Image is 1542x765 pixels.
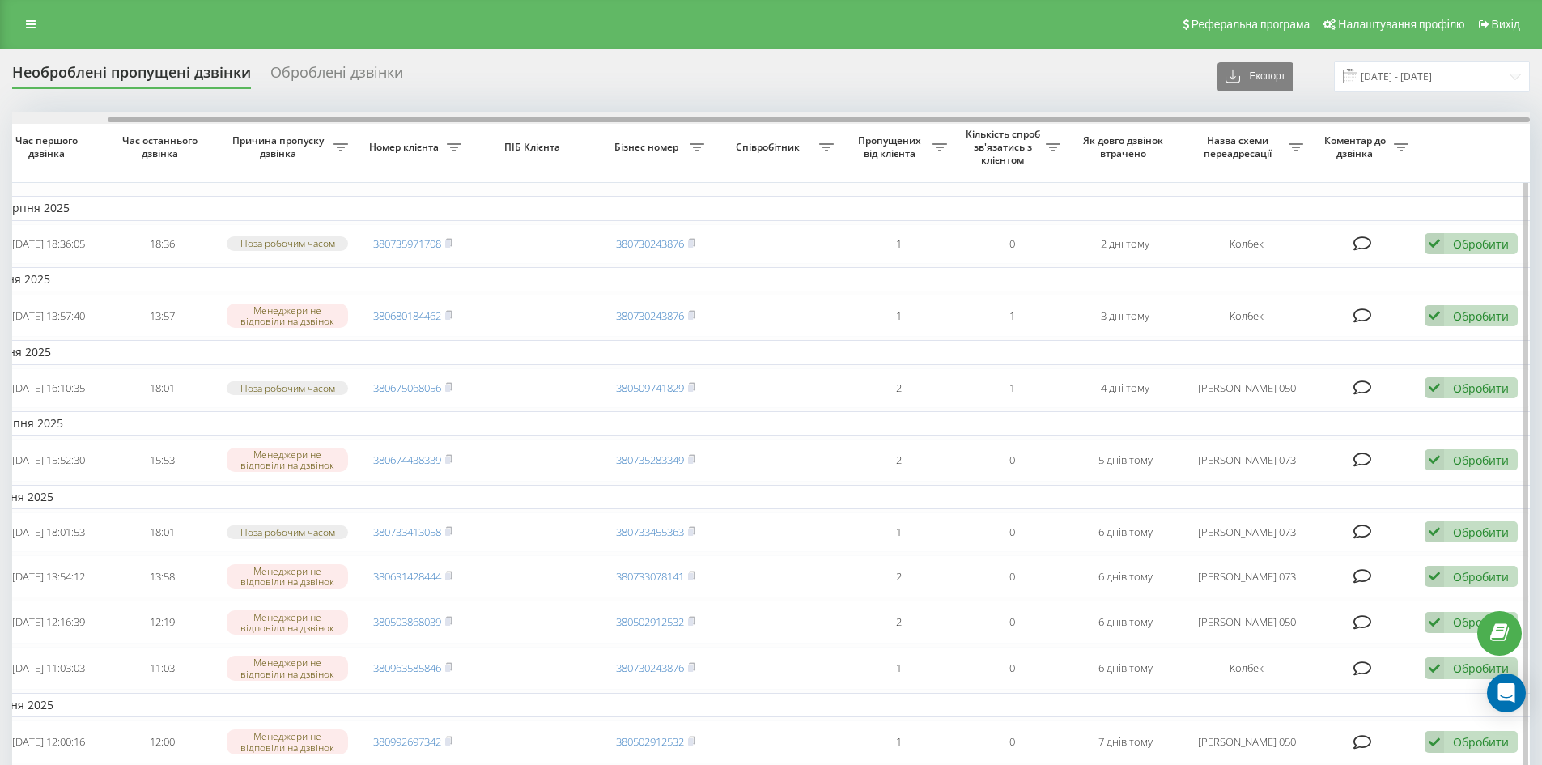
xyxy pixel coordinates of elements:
[227,381,348,395] div: Поза робочим часом
[1492,18,1520,31] span: Вихід
[118,134,206,159] span: Час останнього дзвінка
[1338,18,1464,31] span: Налаштування профілю
[364,141,447,154] span: Номер клієнта
[1068,295,1182,338] td: 3 дні тому
[227,236,348,250] div: Поза робочим часом
[616,525,684,539] a: 380733455363
[616,569,684,584] a: 380733078141
[1453,236,1509,252] div: Обробити
[1319,134,1394,159] span: Коментар до дзвінка
[105,555,219,598] td: 13:58
[1453,569,1509,584] div: Обробити
[373,308,441,323] a: 380680184462
[963,128,1046,166] span: Кількість спроб зв'язатись з клієнтом
[1453,734,1509,750] div: Обробити
[842,555,955,598] td: 2
[1068,368,1182,408] td: 4 дні тому
[5,134,92,159] span: Час першого дзвінка
[1453,661,1509,676] div: Обробити
[227,448,348,472] div: Менеджери не відповіли на дзвінок
[616,614,684,629] a: 380502912532
[270,64,403,89] div: Оброблені дзвінки
[105,720,219,763] td: 12:00
[616,453,684,467] a: 380735283349
[373,453,441,467] a: 380674438339
[227,656,348,680] div: Менеджери не відповіли на дзвінок
[842,720,955,763] td: 1
[1182,439,1311,482] td: [PERSON_NAME] 073
[373,614,441,629] a: 380503868039
[1453,614,1509,630] div: Обробити
[1182,368,1311,408] td: [PERSON_NAME] 050
[1068,512,1182,552] td: 6 днів тому
[1068,647,1182,690] td: 6 днів тому
[842,512,955,552] td: 1
[1182,555,1311,598] td: [PERSON_NAME] 073
[1182,224,1311,264] td: Колбек
[12,64,251,89] div: Необроблені пропущені дзвінки
[105,647,219,690] td: 11:03
[616,236,684,251] a: 380730243876
[373,236,441,251] a: 380735971708
[616,380,684,395] a: 380509741829
[373,380,441,395] a: 380675068056
[1487,674,1526,712] div: Open Intercom Messenger
[1192,18,1310,31] span: Реферальна програма
[373,569,441,584] a: 380631428444
[105,224,219,264] td: 18:36
[105,368,219,408] td: 18:01
[1182,720,1311,763] td: [PERSON_NAME] 050
[1068,224,1182,264] td: 2 дні тому
[373,525,441,539] a: 380733413058
[955,368,1068,408] td: 1
[616,661,684,675] a: 380730243876
[227,525,348,539] div: Поза робочим часом
[105,295,219,338] td: 13:57
[955,720,1068,763] td: 0
[1068,439,1182,482] td: 5 днів тому
[607,141,690,154] span: Бізнес номер
[1182,601,1311,644] td: [PERSON_NAME] 050
[1182,647,1311,690] td: Колбек
[227,729,348,754] div: Менеджери не відповіли на дзвінок
[1453,308,1509,324] div: Обробити
[227,304,348,328] div: Менеджери не відповіли на дзвінок
[1453,525,1509,540] div: Обробити
[955,512,1068,552] td: 0
[955,224,1068,264] td: 0
[842,295,955,338] td: 1
[1182,512,1311,552] td: [PERSON_NAME] 073
[1068,601,1182,644] td: 6 днів тому
[955,555,1068,598] td: 0
[373,661,441,675] a: 380963585846
[842,224,955,264] td: 1
[842,439,955,482] td: 2
[373,734,441,749] a: 380992697342
[1190,134,1289,159] span: Назва схеми переадресації
[1453,453,1509,468] div: Обробити
[1081,134,1169,159] span: Як довго дзвінок втрачено
[483,141,585,154] span: ПІБ Клієнта
[105,439,219,482] td: 15:53
[1217,62,1293,91] button: Експорт
[720,141,819,154] span: Співробітник
[1068,555,1182,598] td: 6 днів тому
[1182,295,1311,338] td: Колбек
[1453,380,1509,396] div: Обробити
[105,601,219,644] td: 12:19
[227,564,348,589] div: Менеджери не відповіли на дзвінок
[842,368,955,408] td: 2
[955,439,1068,482] td: 0
[1068,720,1182,763] td: 7 днів тому
[842,647,955,690] td: 1
[616,308,684,323] a: 380730243876
[227,134,333,159] span: Причина пропуску дзвінка
[850,134,932,159] span: Пропущених від клієнта
[616,734,684,749] a: 380502912532
[955,601,1068,644] td: 0
[227,610,348,635] div: Менеджери не відповіли на дзвінок
[955,295,1068,338] td: 1
[105,512,219,552] td: 18:01
[842,601,955,644] td: 2
[955,647,1068,690] td: 0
